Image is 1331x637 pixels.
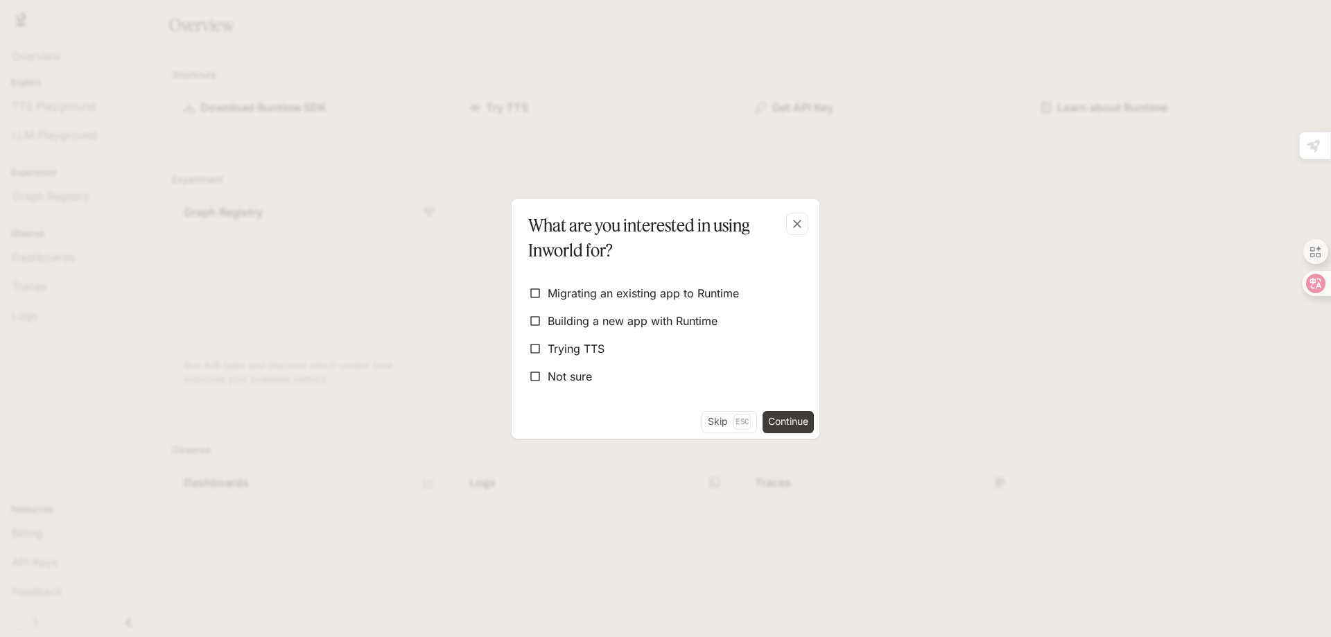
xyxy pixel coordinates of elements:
[733,414,751,429] p: Esc
[528,213,797,263] p: What are you interested in using Inworld for?
[548,368,592,385] span: Not sure
[548,340,604,357] span: Trying TTS
[548,285,739,302] span: Migrating an existing app to Runtime
[702,411,757,433] button: SkipEsc
[763,411,814,433] button: Continue
[548,313,717,329] span: Building a new app with Runtime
